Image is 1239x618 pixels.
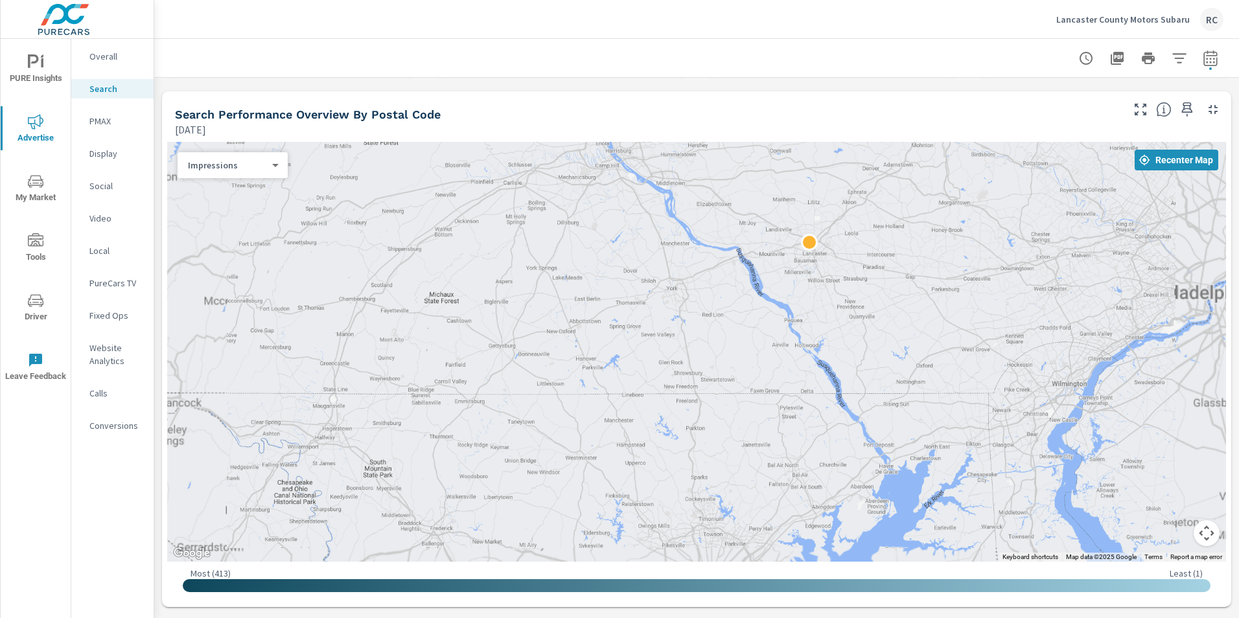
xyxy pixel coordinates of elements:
[71,111,154,131] div: PMAX
[1170,567,1203,579] p: Least ( 1 )
[71,79,154,98] div: Search
[175,108,441,121] h5: Search Performance Overview By Postal Code
[1135,45,1161,71] button: Print Report
[89,115,143,128] p: PMAX
[89,387,143,400] p: Calls
[1,39,71,396] div: nav menu
[89,50,143,63] p: Overall
[191,567,231,579] p: Most ( 413 )
[71,47,154,66] div: Overall
[89,341,143,367] p: Website Analytics
[5,293,67,325] span: Driver
[89,309,143,322] p: Fixed Ops
[89,277,143,290] p: PureCars TV
[89,82,143,95] p: Search
[5,54,67,86] span: PURE Insights
[71,241,154,260] div: Local
[1170,553,1222,560] a: Report a map error
[1135,150,1218,170] button: Recenter Map
[89,147,143,160] p: Display
[71,416,154,435] div: Conversions
[5,233,67,265] span: Tools
[1203,99,1223,120] button: Minimize Widget
[89,244,143,257] p: Local
[188,159,267,171] p: Impressions
[175,122,206,137] p: [DATE]
[1066,553,1137,560] span: Map data ©2025 Google
[1056,14,1190,25] p: Lancaster County Motors Subaru
[1194,520,1220,546] button: Map camera controls
[1200,8,1223,31] div: RC
[89,419,143,432] p: Conversions
[5,352,67,384] span: Leave Feedback
[1130,99,1151,120] button: Make Fullscreen
[71,144,154,163] div: Display
[89,212,143,225] p: Video
[5,174,67,205] span: My Market
[71,338,154,371] div: Website Analytics
[71,383,154,403] div: Calls
[1144,553,1163,560] a: Terms
[1104,45,1130,71] button: "Export Report to PDF"
[71,176,154,196] div: Social
[178,159,277,172] div: Impressions
[1002,553,1058,562] button: Keyboard shortcuts
[5,114,67,146] span: Advertise
[1140,154,1213,166] span: Recenter Map
[71,306,154,325] div: Fixed Ops
[71,273,154,293] div: PureCars TV
[71,209,154,228] div: Video
[1156,102,1172,117] span: Understand Search performance data by postal code. Individual postal codes can be selected and ex...
[170,545,213,562] a: Open this area in Google Maps (opens a new window)
[1198,45,1223,71] button: Select Date Range
[89,179,143,192] p: Social
[170,545,213,562] img: Google
[1177,99,1198,120] span: Save this to your personalized report
[1166,45,1192,71] button: Apply Filters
